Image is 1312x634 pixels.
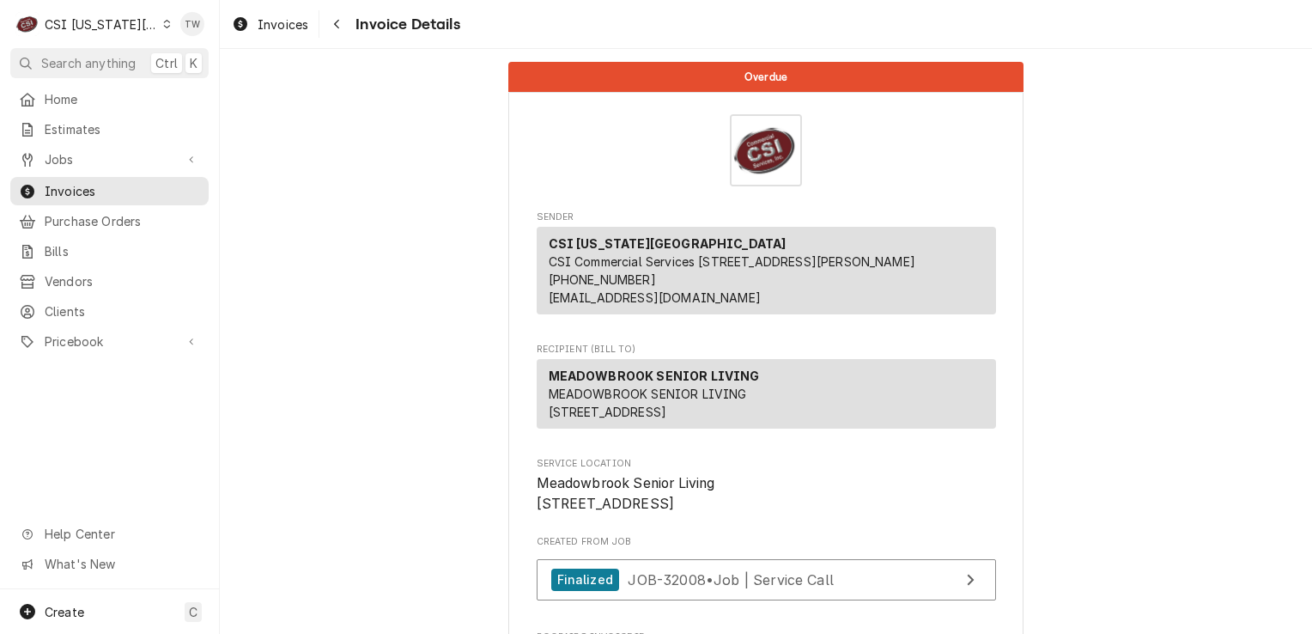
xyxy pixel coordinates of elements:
a: [PHONE_NUMBER] [549,272,656,287]
a: Vendors [10,267,209,296]
span: Meadowbrook Senior Living [STREET_ADDRESS] [537,475,715,512]
span: Vendors [45,272,200,290]
span: Jobs [45,150,174,168]
a: Go to Jobs [10,145,209,174]
span: Home [45,90,200,108]
a: Estimates [10,115,209,143]
span: Purchase Orders [45,212,200,230]
span: Help Center [45,525,198,543]
div: Invoice Sender [537,210,996,322]
span: Pricebook [45,332,174,351]
span: Clients [45,302,200,320]
span: Ctrl [155,54,178,72]
span: K [190,54,197,72]
span: Create [45,605,84,619]
span: MEADOWBROOK SENIOR LIVING [STREET_ADDRESS] [549,387,747,419]
div: Tori Warrick's Avatar [180,12,204,36]
span: C [189,603,197,621]
a: Invoices [10,177,209,205]
a: Home [10,85,209,113]
span: Bills [45,242,200,260]
span: Service Location [537,457,996,471]
span: Invoices [258,15,308,34]
span: Created From Job [537,535,996,549]
div: C [15,12,39,36]
div: Recipient (Bill To) [537,359,996,436]
a: Purchase Orders [10,207,209,235]
span: Recipient (Bill To) [537,343,996,357]
span: Search anything [41,54,136,72]
div: Sender [537,227,996,321]
button: Navigate back [323,10,350,38]
a: Invoices [225,10,315,39]
div: Recipient (Bill To) [537,359,996,429]
strong: MEADOWBROOK SENIOR LIVING [549,369,760,383]
span: Service Location [537,473,996,514]
a: Clients [10,297,209,326]
a: Go to Pricebook [10,327,209,356]
div: Invoice Recipient [537,343,996,436]
img: Logo [730,114,802,186]
button: Search anythingCtrlK [10,48,209,78]
a: Bills [10,237,209,265]
span: Overdue [744,71,787,82]
span: Sender [537,210,996,224]
span: Invoices [45,182,200,200]
div: Finalized [551,569,619,592]
div: CSI Kansas City's Avatar [15,12,39,36]
span: Invoice Details [350,13,459,36]
div: TW [180,12,204,36]
span: JOB-32008 • Job | Service Call [628,570,834,588]
div: Created From Job [537,535,996,609]
a: Go to What's New [10,550,209,578]
div: Status [508,62,1023,92]
div: Service Location [537,457,996,515]
a: View Job [537,559,996,601]
strong: CSI [US_STATE][GEOGRAPHIC_DATA] [549,236,787,251]
div: Sender [537,227,996,314]
a: [EMAIL_ADDRESS][DOMAIN_NAME] [549,290,761,305]
span: What's New [45,555,198,573]
div: CSI [US_STATE][GEOGRAPHIC_DATA] [45,15,158,34]
span: CSI Commercial Services [STREET_ADDRESS][PERSON_NAME] [549,254,915,269]
span: Estimates [45,120,200,138]
a: Go to Help Center [10,520,209,548]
